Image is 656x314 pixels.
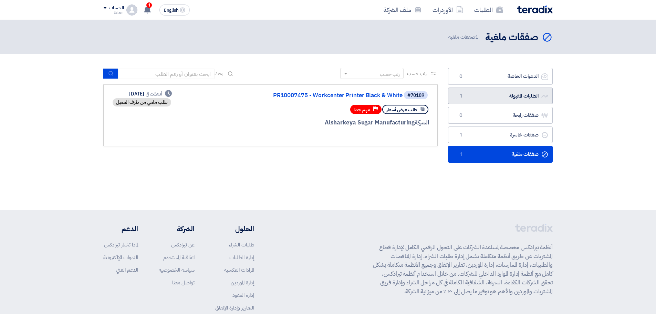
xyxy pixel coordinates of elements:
[475,33,478,41] span: 1
[354,107,370,113] span: مهم جدا
[103,11,124,14] div: Eslam
[457,112,465,119] span: 0
[427,2,469,18] a: الأوردرات
[146,2,152,8] span: 1
[378,2,427,18] a: ملف الشركة
[448,33,480,41] span: صفقات ملغية
[448,88,553,104] a: الطلبات المقبولة1
[215,70,223,77] span: بحث
[215,224,254,234] li: الحلول
[146,90,162,98] span: أنشئت في
[215,304,254,312] a: التقارير وإدارة الإنفاق
[118,69,215,79] input: ابحث بعنوان أو رقم الطلب
[485,31,538,44] h2: صفقات ملغية
[457,151,465,158] span: 1
[469,2,509,18] a: الطلبات
[103,224,138,234] li: الدعم
[231,279,254,286] a: إدارة الموردين
[448,126,553,143] a: صفقات خاسرة1
[129,90,172,98] div: [DATE]
[407,70,427,77] span: رتب حسب
[109,5,124,11] div: الحساب
[517,6,553,13] img: Teradix logo
[415,118,429,127] span: الشركة
[407,93,424,98] div: #70189
[172,279,195,286] a: تواصل معنا
[164,8,178,13] span: English
[457,132,465,139] span: 1
[448,146,553,163] a: صفقات ملغية1
[386,107,417,113] span: طلب عرض أسعار
[171,241,195,249] a: عن تيرادكس
[380,71,400,78] div: رتب حسب
[159,4,190,16] button: English
[265,92,403,99] a: PR10007475 - Workcenter Printer Black & White
[113,98,171,107] div: طلب ملغي من طرف العميل
[373,243,553,296] p: أنظمة تيرادكس مخصصة لمساعدة الشركات على التحول الرقمي الكامل لإدارة قطاع المشتريات عن طريق أنظمة ...
[457,93,465,100] span: 1
[457,73,465,80] span: 0
[104,241,138,249] a: لماذا تختار تيرادكس
[229,254,254,261] a: إدارة الطلبات
[159,266,195,274] a: سياسة الخصوصية
[103,254,138,261] a: الندوات الإلكترونية
[163,254,195,261] a: اتفاقية المستخدم
[159,224,195,234] li: الشركة
[224,266,254,274] a: المزادات العكسية
[126,4,137,16] img: profile_test.png
[116,266,138,274] a: الدعم الفني
[448,107,553,124] a: صفقات رابحة0
[232,291,254,299] a: إدارة العقود
[229,241,254,249] a: طلبات الشراء
[448,68,553,85] a: الدعوات الخاصة0
[263,118,429,127] div: Alsharkeya Sugar Manufacturing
